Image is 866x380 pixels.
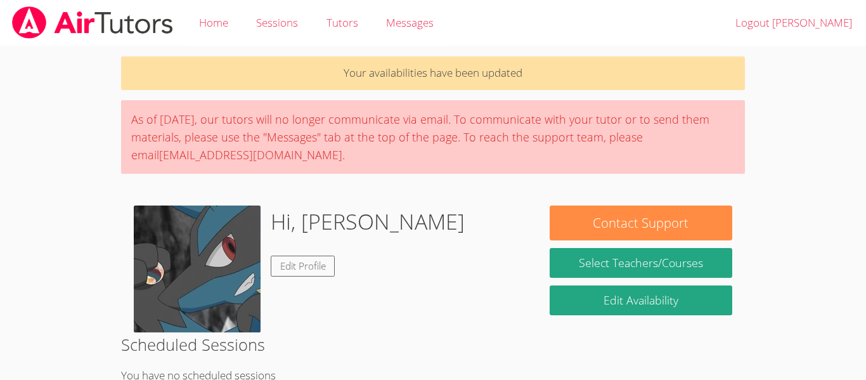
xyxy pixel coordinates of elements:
button: Contact Support [550,206,732,240]
a: Select Teachers/Courses [550,248,732,278]
a: Edit Profile [271,256,335,277]
img: actor-ash-s-lucario-850204_large.jpg [134,206,261,332]
div: As of [DATE], our tutors will no longer communicate via email. To communicate with your tutor or ... [121,100,745,174]
p: Your availabilities have been updated [121,56,745,90]
a: Edit Availability [550,285,732,315]
img: airtutors_banner-c4298cdbf04f3fff15de1276eac7730deb9818008684d7c2e4769d2f7ddbe033.png [11,6,174,39]
h1: Hi, [PERSON_NAME] [271,206,465,238]
h2: Scheduled Sessions [121,332,745,357]
span: Messages [386,15,434,30]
